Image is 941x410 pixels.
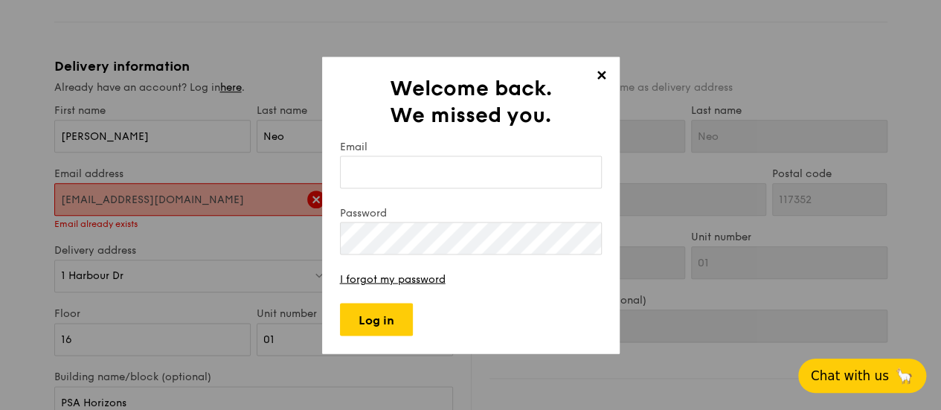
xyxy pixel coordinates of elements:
[340,74,602,128] h2: Welcome back. We missed you.
[895,367,913,385] span: 🦙
[340,303,413,336] input: Log in
[798,359,926,393] button: Chat with us🦙
[340,140,602,153] label: Email
[591,67,612,88] span: ✕
[340,272,446,285] a: I forgot my password
[340,206,602,219] label: Password
[811,368,889,383] span: Chat with us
